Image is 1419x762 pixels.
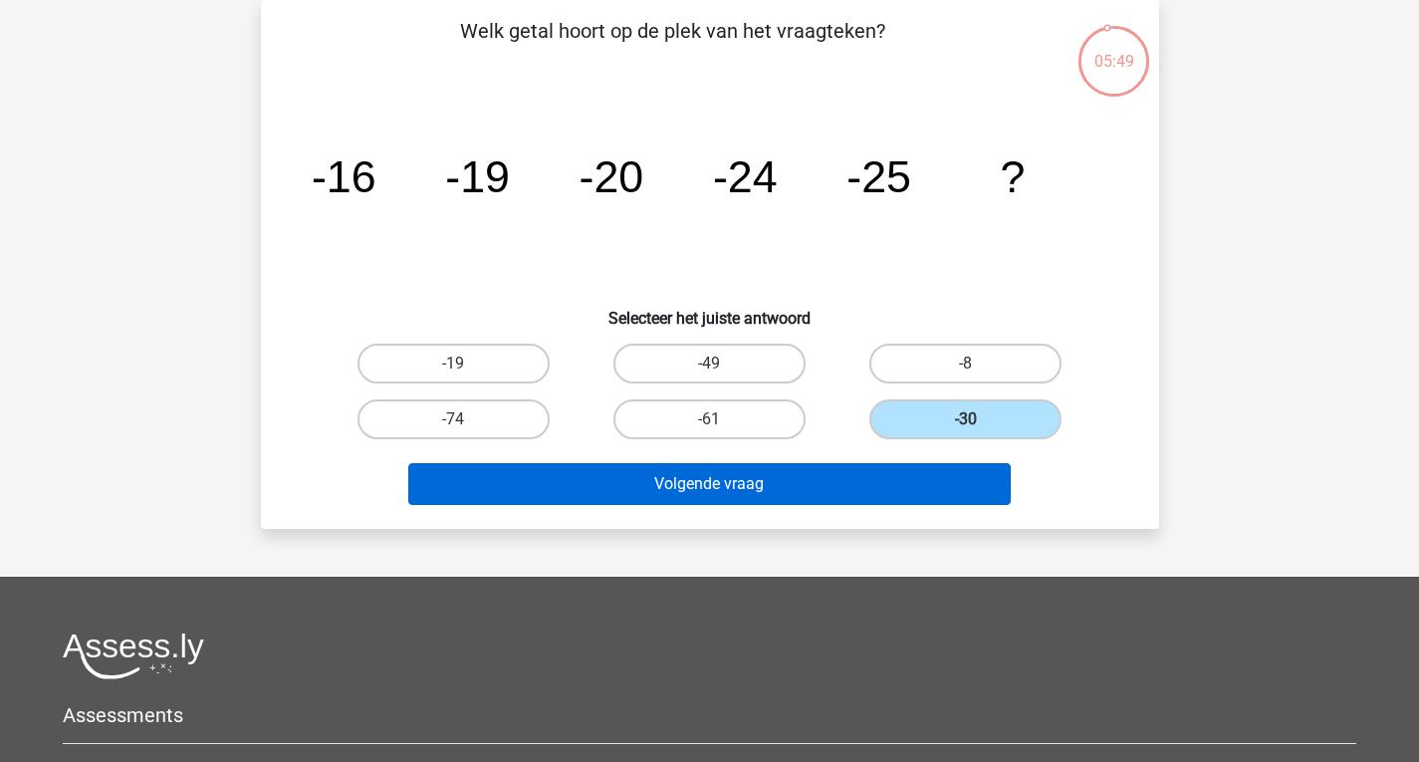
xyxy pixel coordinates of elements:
[613,344,806,383] label: -49
[311,151,375,201] tspan: -16
[579,151,643,201] tspan: -20
[869,399,1062,439] label: -30
[63,703,1356,727] h5: Assessments
[357,344,550,383] label: -19
[293,293,1127,328] h6: Selecteer het juiste antwoord
[63,633,204,679] img: Assessly logo
[846,151,911,201] tspan: -25
[712,151,777,201] tspan: -24
[869,344,1062,383] label: -8
[1000,151,1025,201] tspan: ?
[445,151,510,201] tspan: -19
[613,399,806,439] label: -61
[293,16,1053,76] p: Welk getal hoort op de plek van het vraagteken?
[357,399,550,439] label: -74
[408,463,1011,505] button: Volgende vraag
[1076,24,1151,74] div: 05:49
